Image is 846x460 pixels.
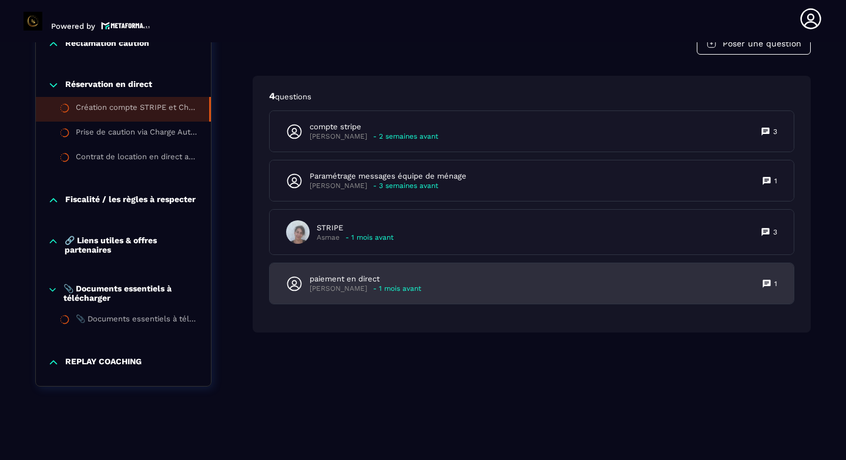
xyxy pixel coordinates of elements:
[76,103,197,116] div: Création compte STRIPE et Charge Automation
[697,32,811,55] button: Poser une question
[773,127,777,136] p: 3
[774,176,777,186] p: 1
[76,127,199,140] div: Prise de caution via Charge Automation
[310,284,367,293] p: [PERSON_NAME]
[345,233,394,242] p: - 1 mois avant
[317,223,394,233] p: STRIPE
[773,227,777,237] p: 3
[310,122,438,132] p: compte stripe
[76,314,199,327] div: 📎 Documents essentiels à télécharger
[76,152,199,165] div: Contrat de location en direct automatisé via Jotform
[275,92,311,101] span: questions
[310,171,466,182] p: Paramétrage messages équipe de ménage
[373,284,421,293] p: - 1 mois avant
[774,279,777,288] p: 1
[23,12,42,31] img: logo-branding
[65,236,199,254] p: 🔗 Liens utiles & offres partenaires
[63,284,199,303] p: 📎 Documents essentiels à télécharger
[373,132,438,141] p: - 2 semaines avant
[310,274,421,284] p: paiement en direct
[51,22,95,31] p: Powered by
[269,90,794,103] p: 4
[65,194,196,206] p: Fiscalité / les règles à respecter
[65,79,152,91] p: Réservation en direct
[373,182,438,190] p: - 3 semaines avant
[317,233,340,242] p: Asmae
[310,182,367,190] p: [PERSON_NAME]
[101,21,150,31] img: logo
[310,132,367,141] p: [PERSON_NAME]
[65,38,149,50] p: Réclamation caution
[65,357,142,368] p: REPLAY COACHING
